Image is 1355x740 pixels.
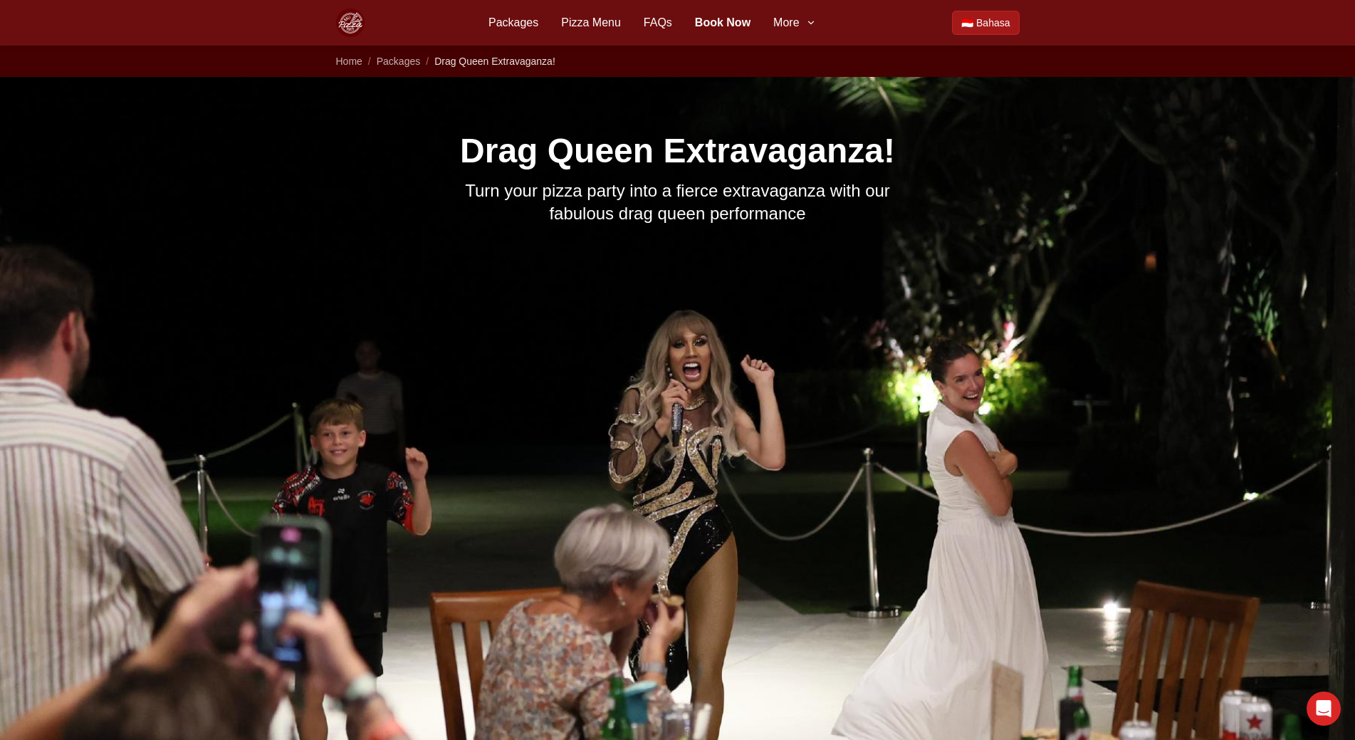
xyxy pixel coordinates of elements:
[976,16,1010,30] span: Bahasa
[439,134,917,168] h1: Drag Queen Extravaganza!
[488,14,538,31] a: Packages
[368,54,371,68] li: /
[952,11,1019,35] a: Beralih ke Bahasa Indonesia
[773,14,799,31] span: More
[561,14,621,31] a: Pizza Menu
[336,56,362,67] a: Home
[377,56,420,67] a: Packages
[1307,692,1341,726] div: Open Intercom Messenger
[644,14,672,31] a: FAQs
[439,179,917,225] p: Turn your pizza party into a fierce extravaganza with our fabulous drag queen performance
[426,54,429,68] li: /
[336,9,365,37] img: Bali Pizza Party Logo
[434,56,555,67] span: Drag Queen Extravaganza!
[695,14,750,31] a: Book Now
[773,14,816,31] button: More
